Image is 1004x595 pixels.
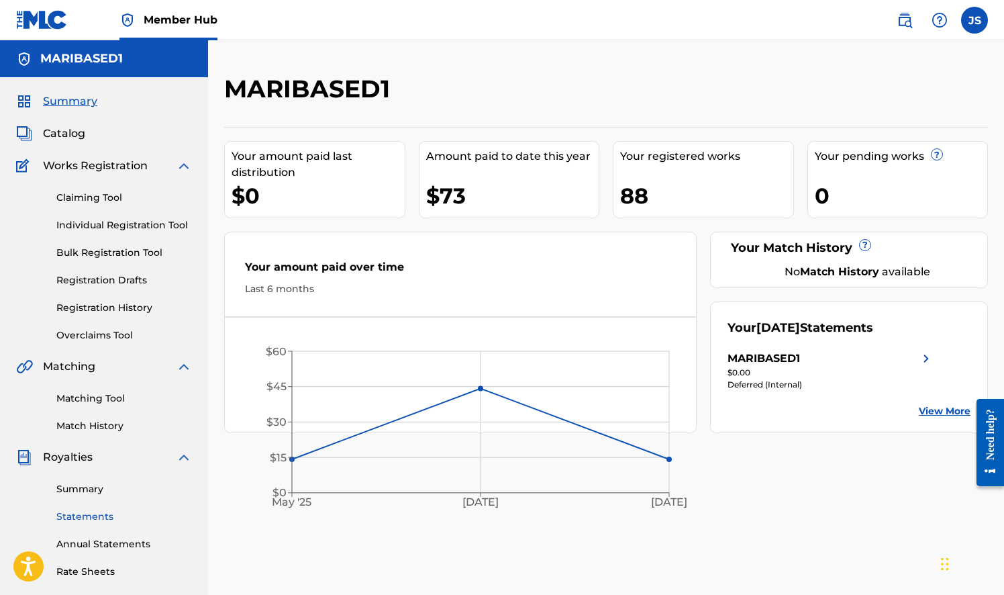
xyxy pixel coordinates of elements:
h2: MARIBASED1 [224,74,397,104]
div: Your Statements [727,319,873,337]
img: expand [176,449,192,465]
a: Matching Tool [56,392,192,406]
a: Overclaims Tool [56,328,192,342]
a: MARIBASED1right chevron icon$0.00Deferred (Internal) [727,351,934,391]
tspan: [DATE] [651,496,687,508]
span: Member Hub [144,12,217,28]
tspan: $60 [266,345,287,358]
iframe: Chat Widget [937,531,1004,595]
span: Royalties [43,449,93,465]
span: [DATE] [756,320,800,335]
img: right chevron icon [918,351,934,367]
div: Amount paid to date this year [426,148,599,165]
div: No available [744,264,970,280]
iframe: Resource Center [966,387,1004,498]
tspan: $0 [272,486,287,499]
strong: Match History [800,265,879,278]
img: search [897,12,913,28]
a: CatalogCatalog [16,126,85,142]
img: Accounts [16,51,32,67]
h5: MARIBASED1 [40,51,123,66]
span: ? [860,240,870,250]
img: Royalties [16,449,32,465]
a: Claiming Tool [56,191,192,205]
div: Your amount paid over time [245,259,676,282]
a: Individual Registration Tool [56,218,192,232]
div: Last 6 months [245,282,676,296]
a: Rate Sheets [56,565,192,579]
a: Public Search [891,7,918,34]
div: User Menu [961,7,988,34]
div: Your Match History [727,239,970,257]
div: $73 [426,181,599,211]
img: Matching [16,359,33,375]
div: Deferred (Internal) [727,379,934,391]
div: 88 [620,181,793,211]
a: Registration Drafts [56,273,192,287]
a: Bulk Registration Tool [56,246,192,260]
div: Your registered works [620,148,793,165]
img: Catalog [16,126,32,142]
img: expand [176,359,192,375]
img: expand [176,158,192,174]
a: Statements [56,510,192,524]
a: Registration History [56,301,192,315]
a: Summary [56,482,192,496]
img: help [932,12,948,28]
div: Your amount paid last distribution [232,148,405,181]
img: Works Registration [16,158,34,174]
img: Summary [16,93,32,109]
span: Matching [43,359,95,375]
tspan: May '25 [272,496,312,508]
img: Top Rightsholder [119,12,136,28]
a: SummarySummary [16,93,97,109]
div: Your pending works [815,148,988,165]
span: ? [932,149,942,160]
div: Help [926,7,953,34]
a: View More [919,404,970,418]
div: Drag [941,544,949,584]
div: $0.00 [727,367,934,379]
span: Summary [43,93,97,109]
span: Works Registration [43,158,148,174]
div: $0 [232,181,405,211]
span: Catalog [43,126,85,142]
a: Match History [56,419,192,433]
tspan: $30 [266,416,287,428]
tspan: [DATE] [462,496,499,508]
div: 0 [815,181,988,211]
img: MLC Logo [16,10,68,30]
tspan: $15 [270,451,287,464]
a: Annual Statements [56,537,192,551]
tspan: $45 [266,380,287,393]
div: MARIBASED1 [727,351,800,367]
